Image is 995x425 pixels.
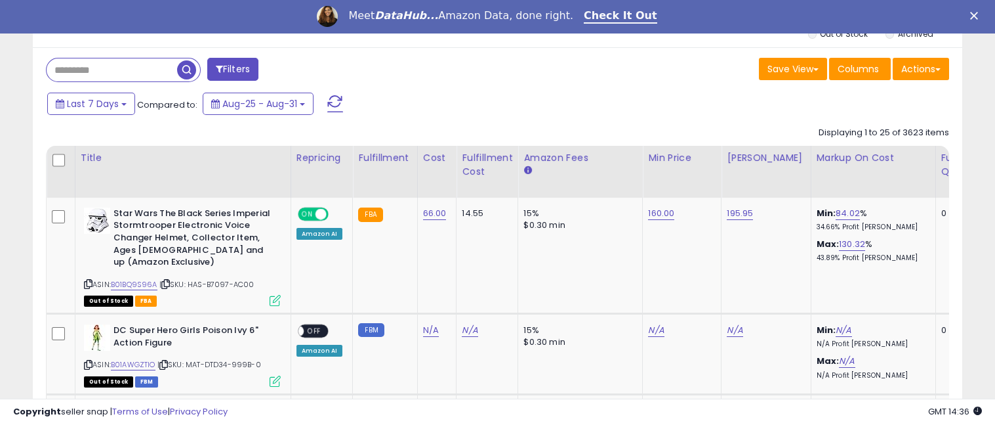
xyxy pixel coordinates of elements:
[159,279,254,290] span: | SKU: HAS-B7097-AC00
[817,324,836,336] b: Min:
[358,151,411,165] div: Fulfillment
[112,405,168,418] a: Terms of Use
[836,207,860,220] a: 84.02
[839,238,865,251] a: 130.32
[648,151,716,165] div: Min Price
[423,207,447,220] a: 66.00
[327,208,348,219] span: OFF
[941,151,986,179] div: Fulfillable Quantity
[84,208,281,305] div: ASIN:
[84,296,133,307] span: All listings that are currently out of stock and unavailable for purchase on Amazon
[817,208,925,232] div: %
[296,345,342,357] div: Amazon AI
[928,405,982,418] span: 2025-09-8 14:36 GMT
[727,324,742,337] a: N/A
[648,324,664,337] a: N/A
[893,58,949,80] button: Actions
[113,208,273,272] b: Star Wars The Black Series Imperial Stormtrooper Electronic Voice Changer Helmet, Collector Item,...
[135,376,159,388] span: FBM
[898,28,933,39] label: Archived
[523,336,632,348] div: $0.30 min
[817,371,925,380] p: N/A Profit [PERSON_NAME]
[817,238,840,250] b: Max:
[523,219,632,231] div: $0.30 min
[47,93,135,115] button: Last 7 Days
[423,324,439,337] a: N/A
[727,207,753,220] a: 195.95
[523,208,632,219] div: 15%
[84,324,281,386] div: ASIN:
[817,223,925,232] p: 34.66% Profit [PERSON_NAME]
[523,165,531,177] small: Amazon Fees.
[135,296,157,307] span: FBA
[811,146,935,198] th: The percentage added to the cost of goods (COGS) that forms the calculator for Min & Max prices.
[296,151,348,165] div: Repricing
[358,208,382,222] small: FBA
[13,405,61,418] strong: Copyright
[462,324,477,337] a: N/A
[111,279,157,290] a: B01BQ9S96A
[375,9,438,22] i: DataHub...
[304,326,325,337] span: OFF
[84,208,110,234] img: 41bsnfA5DEL._SL40_.jpg
[113,324,273,352] b: DC Super Hero Girls Poison Ivy 6" Action Figure
[829,58,891,80] button: Columns
[523,324,632,336] div: 15%
[584,9,657,24] a: Check It Out
[970,12,983,20] div: Close
[817,355,840,367] b: Max:
[111,359,155,370] a: B01AWGZTIO
[648,207,674,220] a: 160.00
[462,208,508,219] div: 14.55
[941,208,982,219] div: 0
[839,355,855,368] a: N/A
[838,62,879,76] span: Columns
[817,254,925,263] p: 43.89% Profit [PERSON_NAME]
[84,324,110,351] img: 41Kkpy09o7L._SL40_.jpg
[317,6,338,27] img: Profile image for Georgie
[137,99,197,111] span: Compared to:
[817,207,836,219] b: Min:
[523,151,637,165] div: Amazon Fees
[299,208,315,219] span: ON
[296,228,342,240] div: Amazon AI
[462,151,512,179] div: Fulfillment Cost
[358,323,384,337] small: FBM
[819,127,949,139] div: Displaying 1 to 25 of 3623 items
[817,151,930,165] div: Markup on Cost
[817,238,925,263] div: %
[170,405,228,418] a: Privacy Policy
[67,97,119,110] span: Last 7 Days
[84,376,133,388] span: All listings that are currently out of stock and unavailable for purchase on Amazon
[759,58,827,80] button: Save View
[727,151,805,165] div: [PERSON_NAME]
[941,324,982,336] div: 0
[820,28,868,39] label: Out of Stock
[836,324,851,337] a: N/A
[203,93,314,115] button: Aug-25 - Aug-31
[157,359,261,370] span: | SKU: MAT-DTD34-999B-0
[222,97,297,110] span: Aug-25 - Aug-31
[348,9,573,22] div: Meet Amazon Data, done right.
[207,58,258,81] button: Filters
[423,151,451,165] div: Cost
[817,340,925,349] p: N/A Profit [PERSON_NAME]
[13,406,228,418] div: seller snap | |
[81,151,285,165] div: Title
